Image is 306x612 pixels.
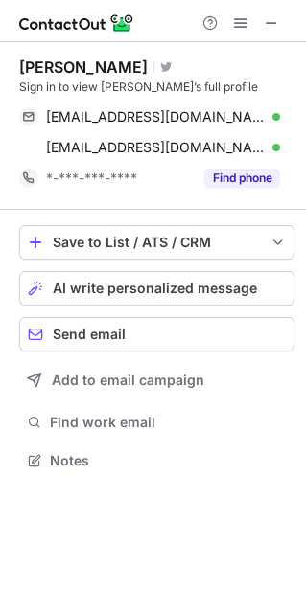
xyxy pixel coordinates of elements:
[19,317,294,351] button: Send email
[46,108,266,125] span: [EMAIL_ADDRESS][DOMAIN_NAME]
[19,409,294,436] button: Find work email
[53,281,257,296] span: AI write personalized message
[19,57,148,77] div: [PERSON_NAME]
[19,79,294,96] div: Sign in to view [PERSON_NAME]’s full profile
[52,373,204,388] span: Add to email campaign
[50,414,287,431] span: Find work email
[19,271,294,306] button: AI write personalized message
[19,11,134,34] img: ContactOut v5.3.10
[19,363,294,397] button: Add to email campaign
[19,225,294,260] button: save-profile-one-click
[53,235,261,250] div: Save to List / ATS / CRM
[53,327,126,342] span: Send email
[204,169,280,188] button: Reveal Button
[19,447,294,474] button: Notes
[50,452,287,469] span: Notes
[46,139,266,156] span: [EMAIL_ADDRESS][DOMAIN_NAME]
